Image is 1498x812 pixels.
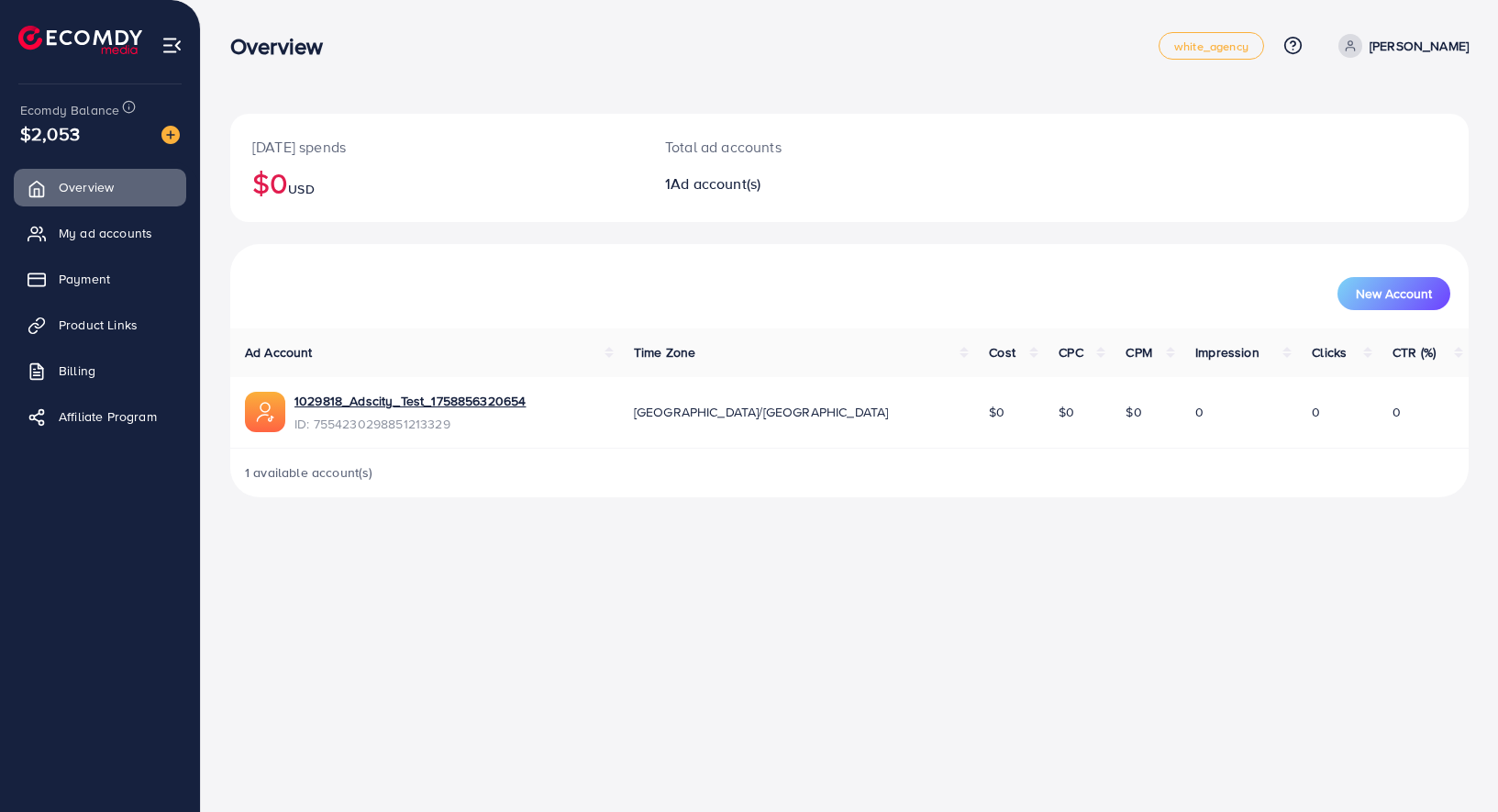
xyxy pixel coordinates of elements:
span: [GEOGRAPHIC_DATA]/[GEOGRAPHIC_DATA] [634,403,889,421]
span: $0 [989,403,1004,421]
a: white_agency [1159,32,1264,60]
a: Payment [14,261,186,297]
img: image [161,126,180,144]
span: $2,053 [20,120,80,147]
iframe: Chat [1420,729,1484,798]
span: My ad accounts [59,224,152,242]
span: Ecomdy Balance [20,101,119,119]
span: ID: 7554230298851213329 [294,415,526,433]
span: Ad Account [245,343,313,362]
a: 1029818_Adscity_Test_1758856320654 [294,392,526,410]
p: [DATE] spends [252,136,621,158]
img: menu [161,35,183,56]
button: New Account [1337,277,1450,310]
a: Product Links [14,306,186,343]
img: ic-ads-acc.e4c84228.svg [245,392,285,432]
span: 0 [1195,403,1204,421]
span: 0 [1312,403,1320,421]
span: white_agency [1174,40,1248,52]
p: Total ad accounts [665,136,931,158]
h2: 1 [665,175,931,193]
a: Overview [14,169,186,206]
span: Cost [989,343,1015,362]
span: Overview [59,178,114,196]
span: Payment [59,270,110,288]
span: Product Links [59,316,138,334]
span: CPC [1059,343,1082,362]
span: $0 [1126,403,1141,421]
a: Affiliate Program [14,398,186,435]
h3: Overview [230,33,338,60]
span: Clicks [1312,343,1347,362]
span: $0 [1059,403,1074,421]
span: CPM [1126,343,1151,362]
span: Billing [59,362,95,380]
span: USD [288,180,314,198]
span: Ad account(s) [671,173,760,194]
a: Billing [14,352,186,389]
span: Impression [1195,343,1259,362]
span: New Account [1356,287,1432,300]
span: 0 [1393,403,1401,421]
span: CTR (%) [1393,343,1436,362]
a: My ad accounts [14,215,186,251]
h2: $0 [252,165,621,200]
p: [PERSON_NAME] [1370,35,1469,57]
span: 1 available account(s) [245,463,373,482]
span: Affiliate Program [59,407,157,426]
img: logo [18,26,142,54]
a: [PERSON_NAME] [1331,34,1469,58]
span: Time Zone [634,343,695,362]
